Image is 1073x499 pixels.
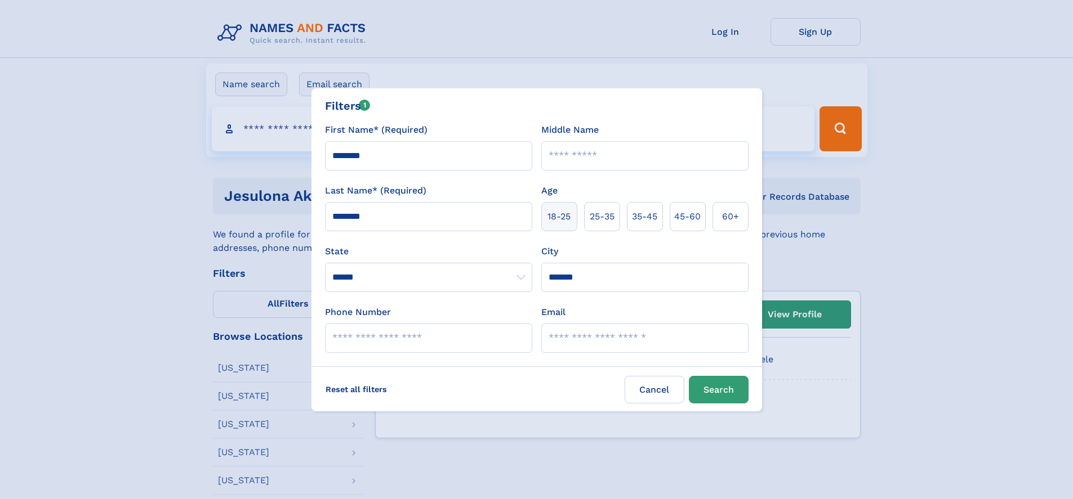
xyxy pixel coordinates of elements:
label: Middle Name [541,123,599,137]
label: First Name* (Required) [325,123,428,137]
label: Last Name* (Required) [325,184,426,197]
label: Email [541,305,566,319]
span: 35‑45 [632,210,657,223]
label: Cancel [625,376,684,403]
label: Reset all filters [318,376,394,403]
label: State [325,245,532,258]
label: Age [541,184,558,197]
label: Phone Number [325,305,391,319]
div: Filters [325,97,371,114]
span: 60+ [722,210,739,223]
button: Search [689,376,749,403]
span: 25‑35 [590,210,615,223]
label: City [541,245,558,258]
span: 18‑25 [547,210,571,223]
span: 45‑60 [674,210,701,223]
